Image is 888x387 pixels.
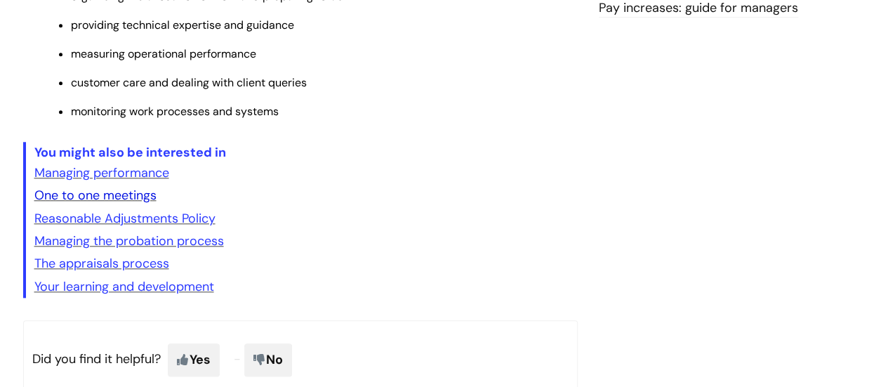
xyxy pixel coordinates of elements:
span: customer care and dealing with client queries [71,75,307,90]
span: providing technical expertise and guidance [71,18,294,32]
span: No [244,343,292,376]
a: Managing performance [34,164,169,181]
span: monitoring work processes and systems [71,104,279,119]
a: The appraisals process [34,255,169,272]
span: measuring operational performance [71,46,256,61]
a: Managing the probation process [34,232,224,249]
a: One to one meetings [34,187,157,204]
span: You might also be interested in [34,144,226,161]
span: Yes [168,343,220,376]
a: Reasonable Adjustments Policy [34,210,216,227]
a: Your learning and development [34,278,214,295]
